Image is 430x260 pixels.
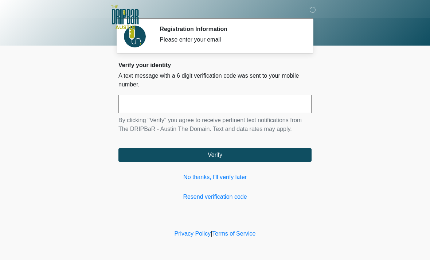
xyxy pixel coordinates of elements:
a: | [211,230,212,237]
div: Please enter your email [160,35,301,44]
a: Privacy Policy [175,230,211,237]
img: The DRIPBaR - Austin The Domain Logo [111,5,139,29]
button: Verify [118,148,312,162]
a: No thanks, I'll verify later [118,173,312,182]
p: A text message with a 6 digit verification code was sent to your mobile number. [118,71,312,89]
a: Resend verification code [118,193,312,201]
p: By clicking "Verify" you agree to receive pertinent text notifications from The DRIPBaR - Austin ... [118,116,312,133]
a: Terms of Service [212,230,255,237]
h2: Verify your identity [118,62,312,69]
img: Agent Avatar [124,26,146,47]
